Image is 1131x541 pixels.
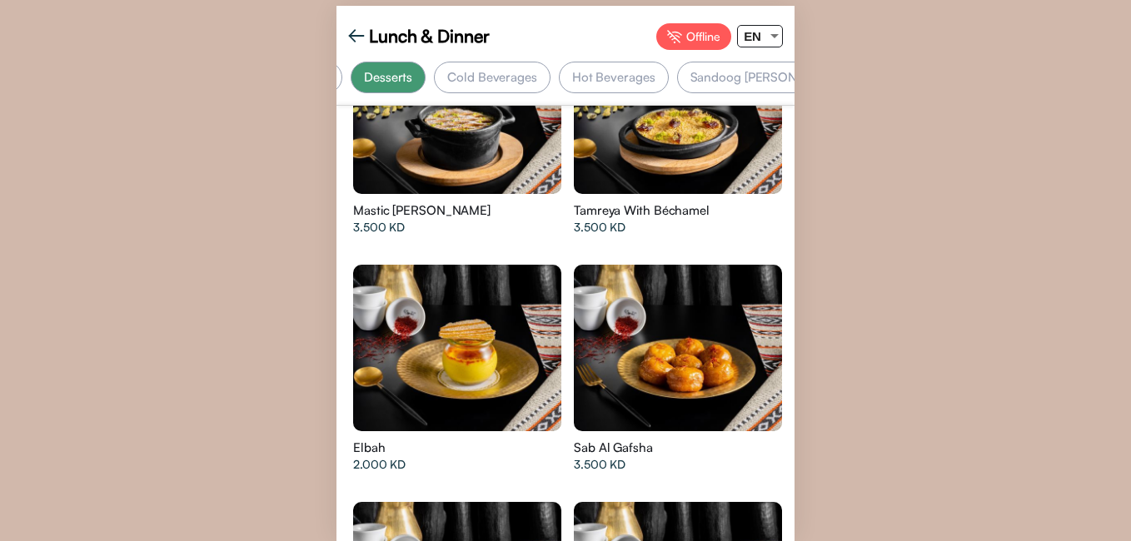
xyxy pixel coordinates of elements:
[559,62,669,93] div: Hot Beverages
[744,29,761,43] span: EN
[353,456,406,473] span: 2.000 KD
[369,23,490,48] span: Lunch & Dinner
[667,30,682,43] img: Offline%20Icon.svg
[656,23,731,50] div: Offline
[351,62,426,93] div: Desserts
[574,202,710,219] span: Tamreya With Béchamel
[574,219,625,236] span: 3.500 KD
[353,202,491,219] span: Mastic [PERSON_NAME]
[353,219,405,236] span: 3.500 KD
[434,62,551,93] div: Cold Beverages
[677,62,856,93] div: Sandoog [PERSON_NAME]
[574,439,653,456] span: Sab Al Gafsha
[353,439,386,456] span: Elbah
[348,27,365,44] img: header%20back%20button.svg
[574,456,625,473] span: 3.500 KD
